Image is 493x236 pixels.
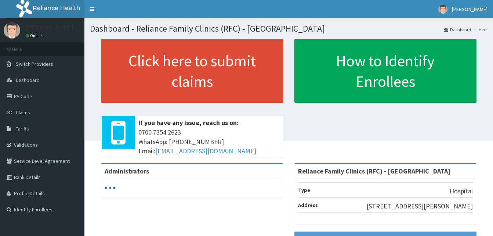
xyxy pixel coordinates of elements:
[472,26,487,33] li: Here
[155,147,256,155] a: [EMAIL_ADDRESS][DOMAIN_NAME]
[16,125,29,132] span: Tariffs
[138,118,239,127] b: If you have any issue, reach us on:
[4,22,20,39] img: User Image
[138,128,280,156] span: 0700 7354 2623 WhatsApp: [PHONE_NUMBER] Email:
[366,201,473,211] p: [STREET_ADDRESS][PERSON_NAME]
[452,6,487,12] span: [PERSON_NAME]
[105,167,149,175] b: Administrators
[298,167,450,175] strong: Reliance Family Clinics (RFC) - [GEOGRAPHIC_DATA]
[438,5,447,14] img: User Image
[101,39,283,103] a: Click here to submit claims
[16,109,30,116] span: Claims
[298,202,318,208] b: Address
[294,39,477,103] a: How to Identify Enrollees
[105,182,116,193] svg: audio-loading
[26,33,43,38] a: Online
[298,187,310,193] b: Type
[26,24,74,31] p: [PERSON_NAME]
[450,186,473,196] p: Hospital
[16,61,53,67] span: Switch Providers
[90,24,487,33] h1: Dashboard - Reliance Family Clinics (RFC) - [GEOGRAPHIC_DATA]
[16,77,40,83] span: Dashboard
[444,26,471,33] a: Dashboard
